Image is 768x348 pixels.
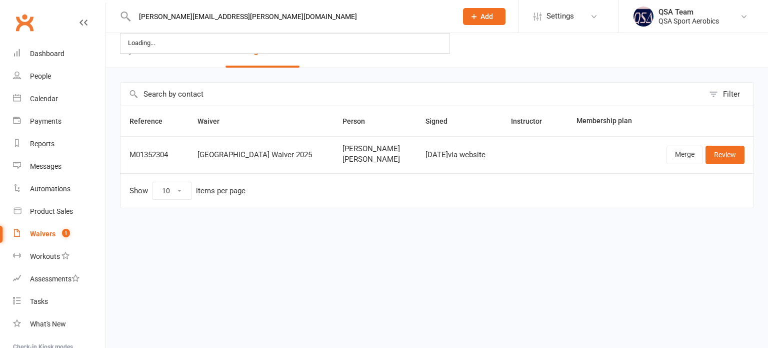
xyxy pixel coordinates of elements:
[125,36,158,51] div: Loading...
[13,313,105,335] a: What's New
[425,115,458,127] button: Signed
[13,178,105,200] a: Automations
[13,245,105,268] a: Workouts
[30,117,61,125] div: Payments
[480,13,493,21] span: Add
[30,230,55,238] div: Waivers
[30,72,51,80] div: People
[197,115,230,127] button: Waiver
[13,65,105,88] a: People
[704,83,753,106] button: Filter
[129,182,245,200] div: Show
[30,95,58,103] div: Calendar
[13,200,105,223] a: Product Sales
[13,290,105,313] a: Tasks
[196,187,245,195] div: items per page
[567,106,648,136] th: Membership plan
[30,207,73,215] div: Product Sales
[13,133,105,155] a: Reports
[129,115,173,127] button: Reference
[129,117,173,125] span: Reference
[666,146,703,164] a: Merge
[13,88,105,110] a: Calendar
[546,5,574,28] span: Settings
[30,185,70,193] div: Automations
[13,223,105,245] a: Waivers 1
[723,88,740,100] div: Filter
[120,83,704,106] input: Search by contact
[705,146,744,164] a: Review
[342,115,376,127] button: Person
[511,115,553,127] button: Instructor
[12,10,37,35] a: Clubworx
[425,151,493,159] div: [DATE] via website
[13,155,105,178] a: Messages
[30,320,66,328] div: What's New
[13,43,105,65] a: Dashboard
[425,117,458,125] span: Signed
[30,162,61,170] div: Messages
[62,229,70,237] span: 1
[197,117,230,125] span: Waiver
[342,117,376,125] span: Person
[633,7,653,27] img: thumb_image1645967867.png
[30,297,48,305] div: Tasks
[658,8,719,17] div: QSA Team
[30,50,64,58] div: Dashboard
[30,252,60,260] div: Workouts
[131,10,450,24] input: Search...
[342,155,407,164] span: [PERSON_NAME]
[30,275,79,283] div: Assessments
[342,145,407,153] span: [PERSON_NAME]
[658,17,719,26] div: QSA Sport Aerobics
[197,151,324,159] div: [GEOGRAPHIC_DATA] Waiver 2025
[13,110,105,133] a: Payments
[13,268,105,290] a: Assessments
[463,8,505,25] button: Add
[10,314,34,338] iframe: Intercom live chat
[511,117,553,125] span: Instructor
[30,140,54,148] div: Reports
[129,151,179,159] div: M01352304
